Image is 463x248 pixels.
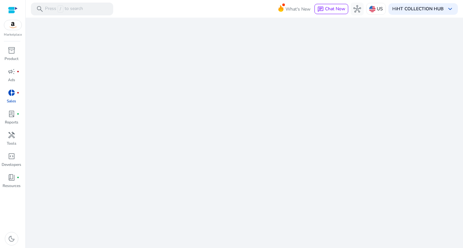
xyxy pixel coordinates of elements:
p: Reports [5,119,18,125]
b: HT COLLECTION HUB [397,6,444,12]
p: Ads [8,77,15,83]
span: keyboard_arrow_down [446,5,454,13]
span: lab_profile [8,110,15,118]
button: chatChat Now [314,4,348,14]
span: search [36,5,44,13]
span: dark_mode [8,235,15,243]
span: handyman [8,131,15,139]
span: hub [353,5,361,13]
span: donut_small [8,89,15,97]
span: inventory_2 [8,47,15,54]
p: Sales [7,98,16,104]
p: Tools [7,141,16,146]
p: Marketplace [4,32,22,37]
img: amazon.svg [4,20,22,30]
span: book_4 [8,174,15,181]
span: fiber_manual_record [17,70,19,73]
p: Press to search [45,5,83,13]
p: Product [5,56,18,62]
span: / [58,5,63,13]
p: Hi [392,7,444,11]
span: Chat Now [325,6,345,12]
img: us.svg [369,6,376,12]
span: What's New [286,4,311,15]
span: campaign [8,68,15,75]
span: fiber_manual_record [17,176,19,179]
p: US [377,3,383,14]
span: code_blocks [8,152,15,160]
p: Developers [2,162,21,167]
span: chat [317,6,324,13]
span: fiber_manual_record [17,91,19,94]
button: hub [351,3,364,15]
span: fiber_manual_record [17,113,19,115]
p: Resources [3,183,21,189]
